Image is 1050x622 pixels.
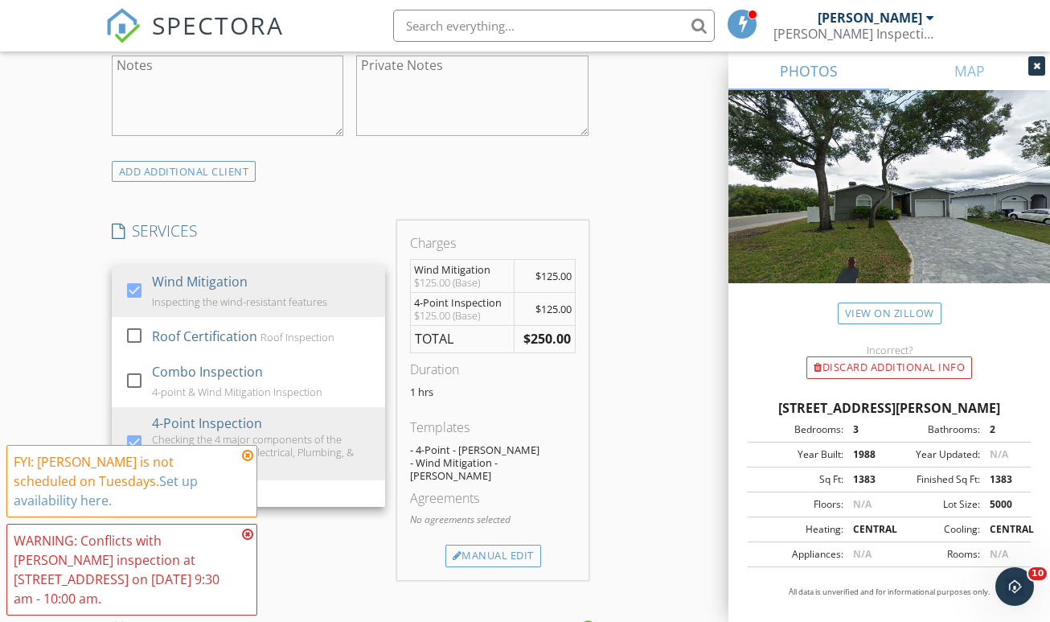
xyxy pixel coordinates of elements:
div: Bathrooms: [889,422,980,437]
div: Wind Mitigation [414,263,511,276]
div: 5000 [980,497,1026,512]
div: Incorrect? [728,344,1050,356]
div: ADD ADDITIONAL client [112,161,256,183]
div: - Wind Mitigation - [PERSON_NAME] [410,456,576,482]
div: Rooms: [889,547,980,562]
div: Appliances: [753,547,843,562]
div: 4-Point Inspection [414,296,511,309]
div: Templates [410,418,576,437]
div: Combo Inspection [151,362,262,381]
span: N/A [990,547,1008,561]
p: All data is unverified and for informational purposes only. [748,587,1031,598]
div: Roof Certification [151,327,256,346]
div: $125.00 (Base) [414,276,511,289]
div: Wind Mitigation [151,272,247,291]
a: SPECTORA [105,22,284,56]
img: The Best Home Inspection Software - Spectora [105,8,141,43]
div: Inspecting the wind-resistant features [151,295,326,308]
p: 1 hrs [410,385,576,398]
div: Agreements [410,488,576,508]
div: Charges [410,233,576,253]
div: CENTRAL [980,522,1026,537]
a: PHOTOS [728,51,889,90]
td: TOTAL [411,325,515,353]
div: [PERSON_NAME] [818,10,922,26]
h4: SERVICES [112,220,385,241]
div: 1383 [843,472,889,487]
div: 4-point & Wind Mitigation Inspection [151,385,322,398]
div: Year Built: [753,447,843,462]
div: Floors: [753,497,843,512]
span: $125.00 [535,302,572,316]
div: 4-Point Inspection [151,414,261,433]
div: 1383 [980,472,1026,487]
span: N/A [853,497,872,511]
div: 3 [843,422,889,437]
div: - 4-Point - [PERSON_NAME] [410,443,576,456]
a: View on Zillow [838,303,941,324]
div: FYI: [PERSON_NAME] is not scheduled on Tuesdays. [14,452,237,510]
div: Checking the 4 major components of the house: HVAC system, Electrical, Plumbing, & Roof [151,433,371,472]
span: N/A [990,447,1008,461]
div: Duration [410,360,576,379]
a: MAP [889,51,1050,90]
span: $125.00 [535,269,572,283]
div: Year Updated: [889,447,980,462]
div: Sq Ft: [753,472,843,487]
p: No agreements selected [410,513,576,527]
span: SPECTORA [152,8,284,42]
span: 10 [1028,567,1047,580]
div: [STREET_ADDRESS][PERSON_NAME] [748,398,1031,418]
input: Search everything... [393,10,715,42]
div: $125.00 (Base) [414,309,511,322]
div: Discard Additional info [806,356,972,379]
div: Finished Sq Ft: [889,472,980,487]
div: Manual Edit [445,545,541,567]
div: CENTRAL [843,522,889,537]
div: Cooling: [889,522,980,537]
div: Russell Inspections [773,26,934,42]
span: N/A [853,547,872,561]
div: 1988 [843,447,889,462]
div: Lot Size: [889,497,980,512]
div: Bedrooms: [753,422,843,437]
div: Roof Inspection [260,331,334,344]
div: 2 [980,422,1026,437]
div: WARNING: Conflicts with [PERSON_NAME] inspection at [STREET_ADDRESS] on [DATE] 9:30 am - 10:00 am. [14,531,237,608]
div: Heating: [753,522,843,537]
img: streetview [728,90,1050,322]
iframe: Intercom live chat [995,567,1034,606]
strong: $250.00 [523,330,571,348]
